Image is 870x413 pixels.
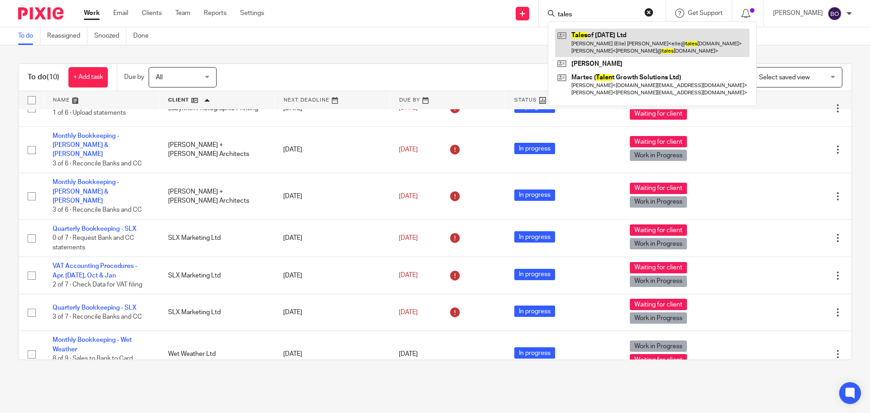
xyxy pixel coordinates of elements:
[53,207,142,213] span: 3 of 6 · Reconcile Banks and CC
[94,27,126,45] a: Snoozed
[53,235,134,251] span: 0 of 7 · Request Bank and CC statements
[630,312,687,324] span: Work in Progress
[274,294,390,331] td: [DATE]
[159,331,275,377] td: Wet Weather Ltd
[53,179,119,204] a: Monthly Bookkeeping - [PERSON_NAME] & [PERSON_NAME]
[514,231,555,243] span: In progress
[630,136,687,147] span: Waiting for client
[113,9,128,18] a: Email
[827,6,842,21] img: svg%3E
[514,306,555,317] span: In progress
[53,314,142,321] span: 3 of 7 · Reconcile Banks and CC
[630,183,687,194] span: Waiting for client
[159,173,275,220] td: [PERSON_NAME] + [PERSON_NAME] Architects
[18,7,63,19] img: Pixie
[274,126,390,173] td: [DATE]
[514,269,555,280] span: In progress
[159,257,275,294] td: SLX Marketing Ltd
[759,74,810,81] span: Select saved view
[84,9,100,18] a: Work
[399,235,418,241] span: [DATE]
[159,126,275,173] td: [PERSON_NAME] + [PERSON_NAME] Architects
[514,143,555,154] span: In progress
[773,9,823,18] p: [PERSON_NAME]
[630,276,687,287] span: Work in Progress
[142,9,162,18] a: Clients
[557,11,638,19] input: Search
[53,160,142,167] span: 3 of 6 · Reconcile Banks and CC
[399,105,418,112] span: [DATE]
[630,340,687,352] span: Work in Progress
[399,351,418,357] span: [DATE]
[159,294,275,331] td: SLX Marketing Ltd
[18,27,40,45] a: To do
[399,309,418,316] span: [DATE]
[53,133,119,158] a: Monthly Bookkeeping - [PERSON_NAME] & [PERSON_NAME]
[204,9,227,18] a: Reports
[514,189,555,201] span: In progress
[133,27,155,45] a: Done
[53,282,142,288] span: 2 of 7 · Check Data for VAT filing
[124,73,144,82] p: Due by
[630,196,687,208] span: Work in Progress
[644,8,653,17] button: Clear
[240,9,264,18] a: Settings
[274,331,390,377] td: [DATE]
[688,10,723,16] span: Get Support
[399,272,418,279] span: [DATE]
[399,193,418,199] span: [DATE]
[53,226,136,232] a: Quarterly Bookkeeping - SLX
[630,354,687,365] span: Waiting for client
[53,305,136,311] a: Quarterly Bookkeeping - SLX
[630,238,687,249] span: Work in Progress
[156,74,163,81] span: All
[274,219,390,257] td: [DATE]
[28,73,59,82] h1: To do
[47,73,59,81] span: (10)
[630,224,687,236] span: Waiting for client
[53,110,126,116] span: 1 of 6 · Upload statements
[514,347,555,359] span: In progress
[630,150,687,161] span: Work in Progress
[630,262,687,273] span: Waiting for client
[274,173,390,220] td: [DATE]
[630,108,687,120] span: Waiting for client
[53,355,133,371] span: 8 of 9 · Sales to Bank to Card Payment facilities
[159,219,275,257] td: SLX Marketing Ltd
[630,299,687,310] span: Waiting for client
[274,257,390,294] td: [DATE]
[68,67,108,87] a: + Add task
[53,337,132,352] a: Monthly Bookkeeping - Wet Weather
[175,9,190,18] a: Team
[53,263,137,278] a: VAT Accounting Procedures - Apr, [DATE], Oct & Jan
[399,146,418,153] span: [DATE]
[47,27,87,45] a: Reassigned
